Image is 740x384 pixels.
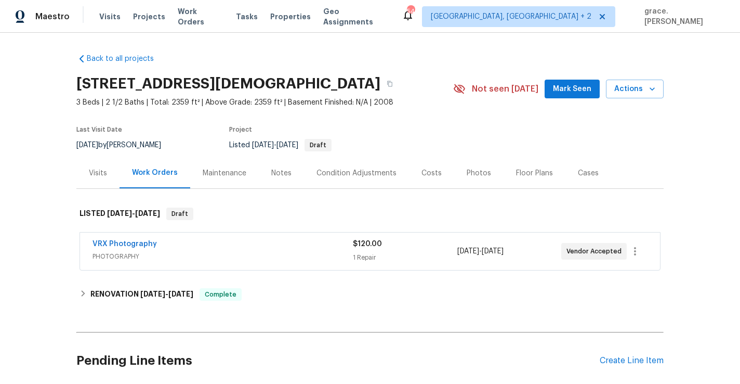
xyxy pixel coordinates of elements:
[236,13,258,20] span: Tasks
[89,168,107,178] div: Visits
[407,6,414,17] div: 54
[472,84,538,94] span: Not seen [DATE]
[421,168,442,178] div: Costs
[92,240,157,248] a: VRX Photography
[353,240,382,248] span: $120.00
[76,79,380,89] h2: [STREET_ADDRESS][DEMOGRAPHIC_DATA]
[600,356,664,366] div: Create Line Item
[606,80,664,99] button: Actions
[566,246,626,257] span: Vendor Accepted
[482,248,504,255] span: [DATE]
[316,168,397,178] div: Condition Adjustments
[457,246,504,257] span: -
[80,208,160,220] h6: LISTED
[168,290,193,298] span: [DATE]
[467,168,491,178] div: Photos
[252,142,298,149] span: -
[578,168,599,178] div: Cases
[640,6,724,27] span: grace.[PERSON_NAME]
[135,210,160,217] span: [DATE]
[229,142,332,149] span: Listed
[516,168,553,178] div: Floor Plans
[553,83,591,96] span: Mark Seen
[323,6,389,27] span: Geo Assignments
[35,11,70,22] span: Maestro
[76,142,98,149] span: [DATE]
[276,142,298,149] span: [DATE]
[76,197,664,231] div: LISTED [DATE]-[DATE]Draft
[107,210,160,217] span: -
[353,252,457,263] div: 1 Repair
[76,139,174,151] div: by [PERSON_NAME]
[270,11,311,22] span: Properties
[306,142,331,148] span: Draft
[133,11,165,22] span: Projects
[76,97,453,108] span: 3 Beds | 2 1/2 Baths | Total: 2359 ft² | Above Grade: 2359 ft² | Basement Finished: N/A | 2008
[92,251,353,262] span: PHOTOGRAPHY
[229,126,252,133] span: Project
[76,282,664,307] div: RENOVATION [DATE]-[DATE]Complete
[167,209,192,219] span: Draft
[271,168,292,178] div: Notes
[201,289,241,300] span: Complete
[614,83,655,96] span: Actions
[99,11,121,22] span: Visits
[252,142,274,149] span: [DATE]
[431,11,591,22] span: [GEOGRAPHIC_DATA], [GEOGRAPHIC_DATA] + 2
[107,210,132,217] span: [DATE]
[132,168,178,178] div: Work Orders
[380,74,399,93] button: Copy Address
[203,168,246,178] div: Maintenance
[140,290,165,298] span: [DATE]
[140,290,193,298] span: -
[178,6,224,27] span: Work Orders
[457,248,479,255] span: [DATE]
[545,80,600,99] button: Mark Seen
[76,54,176,64] a: Back to all projects
[90,288,193,301] h6: RENOVATION
[76,126,122,133] span: Last Visit Date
